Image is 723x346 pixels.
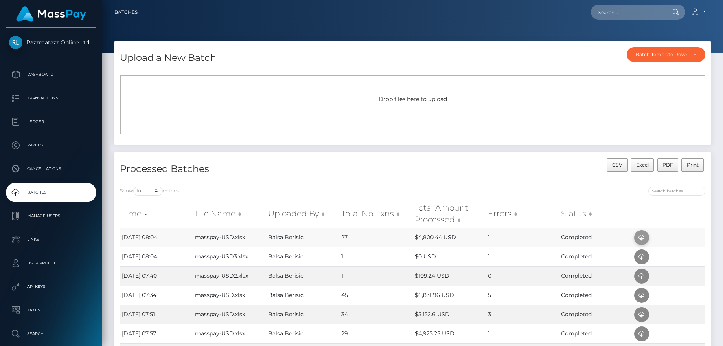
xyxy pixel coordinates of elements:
[9,116,93,128] p: Ledger
[648,187,705,196] input: Search batches
[193,200,266,228] th: File Name: activate to sort column ascending
[559,247,632,266] td: Completed
[9,36,22,49] img: Razzmatazz Online Ltd
[6,159,96,179] a: Cancellations
[636,162,649,168] span: Excel
[6,183,96,202] a: Batches
[486,305,559,324] td: 3
[266,228,339,247] td: Balsa Berisic
[120,162,407,176] h4: Processed Batches
[120,228,193,247] td: [DATE] 08:04
[486,247,559,266] td: 1
[133,187,163,196] select: Showentries
[120,266,193,286] td: [DATE] 07:40
[687,162,699,168] span: Print
[9,92,93,104] p: Transactions
[6,324,96,344] a: Search
[339,247,412,266] td: 1
[413,324,486,343] td: $4,925.25 USD
[413,266,486,286] td: $109.24 USD
[16,6,86,22] img: MassPay Logo
[266,200,339,228] th: Uploaded By: activate to sort column ascending
[9,328,93,340] p: Search
[413,247,486,266] td: $0 USD
[9,234,93,245] p: Links
[9,210,93,222] p: Manage Users
[662,162,673,168] span: PDF
[6,253,96,273] a: User Profile
[120,286,193,305] td: [DATE] 07:34
[339,286,412,305] td: 45
[486,200,559,228] th: Errors: activate to sort column ascending
[266,266,339,286] td: Balsa Berisic
[266,286,339,305] td: Balsa Berisic
[266,247,339,266] td: Balsa Berisic
[631,158,654,172] button: Excel
[486,286,559,305] td: 5
[379,95,447,103] span: Drop files here to upload
[120,247,193,266] td: [DATE] 08:04
[559,286,632,305] td: Completed
[339,228,412,247] td: 27
[486,266,559,286] td: 0
[266,305,339,324] td: Balsa Berisic
[120,200,193,228] th: Time: activate to sort column ascending
[6,300,96,320] a: Taxes
[559,324,632,343] td: Completed
[607,158,628,172] button: CSV
[559,305,632,324] td: Completed
[559,200,632,228] th: Status: activate to sort column ascending
[114,4,138,20] a: Batches
[193,247,266,266] td: masspay-USD3.xlsx
[339,324,412,343] td: 29
[9,281,93,293] p: API Keys
[339,200,412,228] th: Total No. Txns: activate to sort column ascending
[120,305,193,324] td: [DATE] 07:51
[612,162,622,168] span: CSV
[6,277,96,297] a: API Keys
[559,228,632,247] td: Completed
[120,187,179,196] label: Show entries
[120,51,216,65] h4: Upload a New Batch
[193,324,266,343] td: masspay-USD.xlsx
[6,65,96,84] a: Dashboard
[9,163,93,175] p: Cancellations
[6,112,96,132] a: Ledger
[339,305,412,324] td: 34
[413,228,486,247] td: $4,800.44 USD
[266,324,339,343] td: Balsa Berisic
[636,51,687,58] div: Batch Template Download
[120,324,193,343] td: [DATE] 07:57
[413,200,486,228] th: Total Amount Processed: activate to sort column ascending
[657,158,679,172] button: PDF
[9,187,93,198] p: Batches
[9,139,93,151] p: Payees
[193,286,266,305] td: masspay-USD.xlsx
[591,5,665,20] input: Search...
[6,88,96,108] a: Transactions
[413,305,486,324] td: $5,152.6 USD
[193,305,266,324] td: masspay-USD.xlsx
[486,324,559,343] td: 1
[559,266,632,286] td: Completed
[6,230,96,249] a: Links
[6,39,96,46] span: Razzmatazz Online Ltd
[6,206,96,226] a: Manage Users
[413,286,486,305] td: $6,831.96 USD
[6,135,96,155] a: Payees
[9,69,93,81] p: Dashboard
[486,228,559,247] td: 1
[627,47,705,62] button: Batch Template Download
[9,257,93,269] p: User Profile
[193,266,266,286] td: masspay-USD2.xlsx
[193,228,266,247] td: masspay-USD.xlsx
[681,158,704,172] button: Print
[9,304,93,316] p: Taxes
[339,266,412,286] td: 1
